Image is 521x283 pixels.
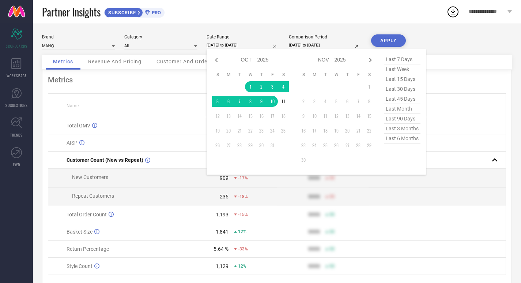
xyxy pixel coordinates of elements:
th: Saturday [364,72,375,78]
div: 9999 [308,263,320,269]
span: FWD [13,162,20,167]
div: 909 [220,175,229,181]
span: Total Order Count [67,212,107,217]
td: Mon Nov 24 2025 [309,140,320,151]
span: 50 [329,175,335,180]
span: Repeat Customers [72,193,114,199]
span: 12% [238,264,246,269]
td: Sun Nov 30 2025 [298,154,309,165]
td: Sun Nov 02 2025 [298,96,309,107]
span: last 7 days [384,55,420,64]
td: Sat Oct 25 2025 [278,125,289,136]
div: Previous month [212,56,221,64]
th: Saturday [278,72,289,78]
td: Fri Oct 24 2025 [267,125,278,136]
td: Sun Oct 19 2025 [212,125,223,136]
span: last 15 days [384,74,420,84]
td: Wed Nov 26 2025 [331,140,342,151]
td: Sat Nov 01 2025 [364,81,375,92]
span: last 90 days [384,114,420,124]
span: AISP [67,140,78,146]
td: Sat Oct 04 2025 [278,81,289,92]
div: 9999 [308,246,320,252]
th: Monday [309,72,320,78]
th: Thursday [342,72,353,78]
span: SCORECARDS [6,43,27,49]
span: 50 [329,229,335,234]
td: Mon Oct 06 2025 [223,96,234,107]
th: Tuesday [234,72,245,78]
td: Wed Nov 12 2025 [331,111,342,122]
div: 9999 [308,229,320,235]
td: Tue Nov 25 2025 [320,140,331,151]
td: Mon Oct 27 2025 [223,140,234,151]
span: WORKSPACE [7,73,27,78]
td: Thu Oct 30 2025 [256,140,267,151]
div: Next month [366,56,375,64]
span: -18% [238,194,248,199]
td: Sat Oct 11 2025 [278,96,289,107]
td: Thu Oct 16 2025 [256,111,267,122]
span: last 6 months [384,134,420,144]
input: Select comparison period [289,41,362,49]
div: Open download list [446,5,460,18]
span: last 45 days [384,94,420,104]
span: last week [384,64,420,74]
td: Fri Nov 14 2025 [353,111,364,122]
span: Return Percentage [67,246,109,252]
span: PRO [150,10,161,15]
td: Thu Oct 02 2025 [256,81,267,92]
span: -17% [238,175,248,180]
button: APPLY [371,34,406,47]
td: Fri Nov 07 2025 [353,96,364,107]
td: Sun Nov 16 2025 [298,125,309,136]
td: Sat Nov 29 2025 [364,140,375,151]
div: Category [124,34,197,40]
td: Wed Oct 29 2025 [245,140,256,151]
td: Thu Nov 20 2025 [342,125,353,136]
div: Metrics [48,75,506,84]
td: Tue Oct 28 2025 [234,140,245,151]
td: Thu Nov 13 2025 [342,111,353,122]
td: Sat Oct 18 2025 [278,111,289,122]
td: Thu Nov 27 2025 [342,140,353,151]
td: Wed Nov 19 2025 [331,125,342,136]
td: Sat Nov 15 2025 [364,111,375,122]
div: Brand [42,34,115,40]
td: Fri Oct 31 2025 [267,140,278,151]
span: Name [67,103,79,108]
div: 1,129 [216,263,229,269]
td: Tue Oct 14 2025 [234,111,245,122]
td: Thu Oct 09 2025 [256,96,267,107]
td: Fri Nov 28 2025 [353,140,364,151]
span: Style Count [67,263,93,269]
th: Thursday [256,72,267,78]
td: Thu Nov 06 2025 [342,96,353,107]
span: 12% [238,229,246,234]
div: 1,841 [216,229,229,235]
th: Monday [223,72,234,78]
span: last month [384,104,420,114]
span: Customer Count (New vs Repeat) [67,157,143,163]
td: Sun Nov 23 2025 [298,140,309,151]
td: Mon Oct 20 2025 [223,125,234,136]
span: -33% [238,246,248,252]
td: Wed Nov 05 2025 [331,96,342,107]
td: Wed Oct 01 2025 [245,81,256,92]
td: Fri Oct 17 2025 [267,111,278,122]
div: 5.64 % [214,246,229,252]
td: Tue Nov 18 2025 [320,125,331,136]
th: Friday [267,72,278,78]
th: Tuesday [320,72,331,78]
span: TRENDS [10,132,23,138]
td: Sun Oct 12 2025 [212,111,223,122]
span: SUBSCRIBE [105,10,138,15]
td: Sun Oct 05 2025 [212,96,223,107]
td: Mon Oct 13 2025 [223,111,234,122]
td: Fri Nov 21 2025 [353,125,364,136]
td: Mon Nov 10 2025 [309,111,320,122]
input: Select date range [207,41,280,49]
td: Sun Oct 26 2025 [212,140,223,151]
td: Thu Oct 23 2025 [256,125,267,136]
div: 235 [220,194,229,200]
